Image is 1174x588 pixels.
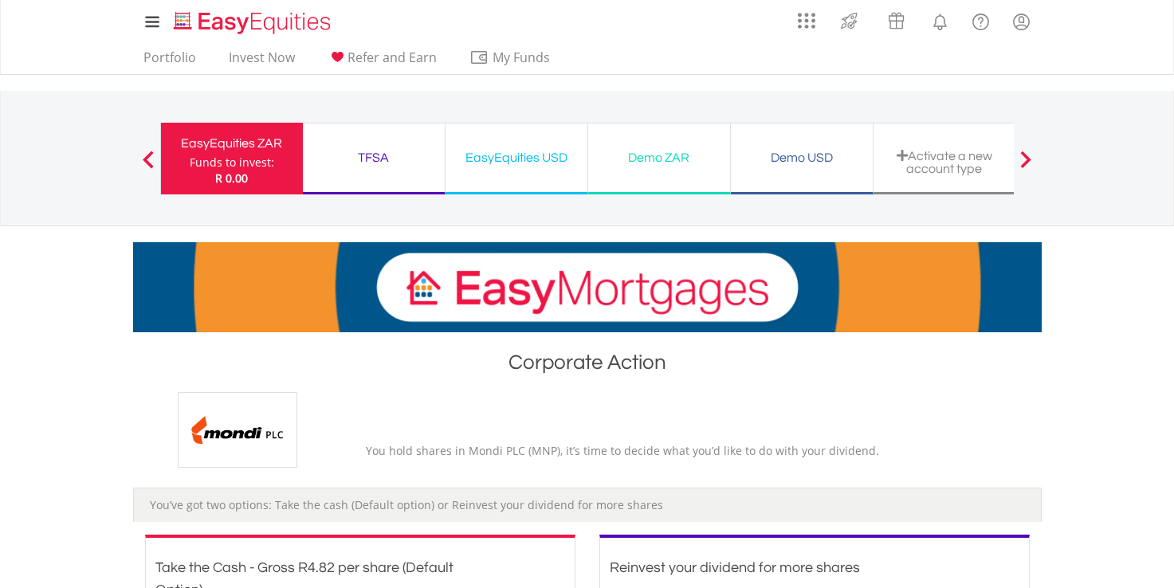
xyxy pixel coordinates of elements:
span: My Funds [469,47,574,68]
span: Reinvest your dividend for more shares [610,560,860,575]
div: Demo USD [740,147,863,169]
a: Portfolio [137,49,202,74]
a: Home page [167,4,337,36]
img: thrive-v2.svg [836,8,862,33]
div: TFSA [312,147,435,169]
div: Funds to invest: [190,155,274,171]
div: Demo ZAR [598,147,720,169]
a: AppsGrid [787,4,826,29]
img: grid-menu-icon.svg [798,12,815,29]
span: R 0.00 [215,171,248,186]
span: You’ve got two options: Take the cash (Default option) or Reinvest your dividend for more shares [150,497,663,512]
a: Invest Now [222,49,301,74]
a: My Profile [1001,4,1042,39]
div: Activate a new account type [883,149,1006,175]
div: EasyEquities USD [455,147,578,169]
a: Vouchers [873,4,920,33]
div: EasyEquities ZAR [171,132,293,155]
a: FAQ's and Support [960,4,1001,36]
img: vouchers-v2.svg [883,8,909,33]
img: EasyEquities_Logo.png [171,10,337,36]
h1: Corporate Action [133,348,1042,384]
a: Refer and Earn [321,49,443,74]
img: EasyMortage Promotion Banner [133,242,1042,332]
img: EQU.ZA.MNP.png [178,392,297,468]
a: Notifications [920,4,960,36]
span: You hold shares in Mondi PLC (MNP), it’s time to decide what you’d like to do with your dividend. [366,443,879,458]
span: Refer and Earn [347,49,437,66]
